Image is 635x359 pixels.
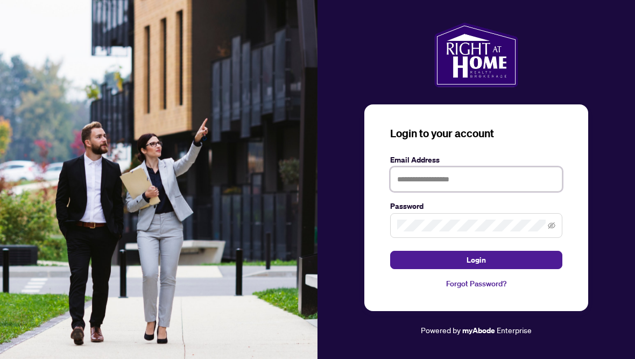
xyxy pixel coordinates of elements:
[434,23,518,87] img: ma-logo
[390,251,562,269] button: Login
[390,154,562,166] label: Email Address
[462,325,495,336] a: myAbode
[548,222,555,229] span: eye-invisible
[390,278,562,290] a: Forgot Password?
[390,126,562,141] h3: Login to your account
[421,325,461,335] span: Powered by
[467,251,486,269] span: Login
[390,200,562,212] label: Password
[497,325,532,335] span: Enterprise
